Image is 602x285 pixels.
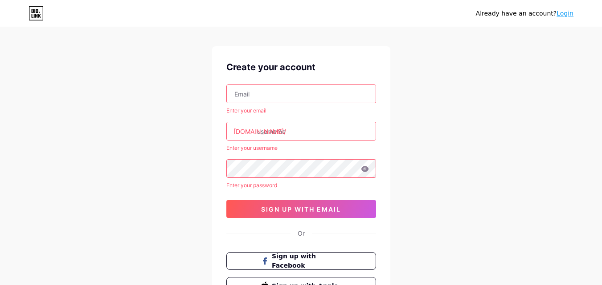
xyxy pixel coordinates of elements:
input: Email [227,85,376,103]
span: Sign up with Facebook [272,252,341,270]
a: Login [557,10,573,17]
div: [DOMAIN_NAME]/ [233,127,286,136]
button: sign up with email [226,200,376,218]
div: Enter your password [226,181,376,189]
input: username [227,122,376,140]
div: Or [298,229,305,238]
span: sign up with email [261,205,341,213]
button: Sign up with Facebook [226,252,376,270]
div: Already have an account? [476,9,573,18]
div: Create your account [226,60,376,74]
div: Enter your username [226,144,376,152]
div: Enter your email [226,107,376,115]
